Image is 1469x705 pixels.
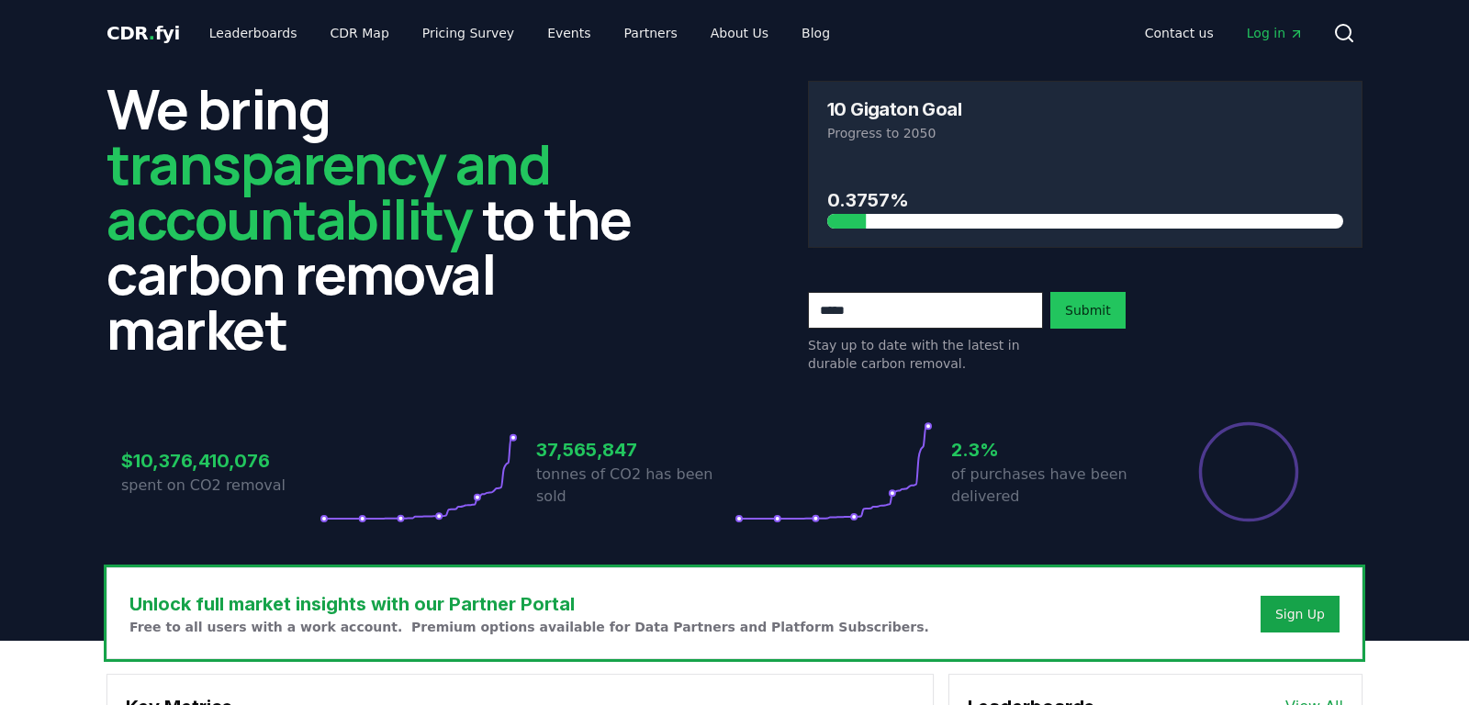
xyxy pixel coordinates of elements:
h3: $10,376,410,076 [121,447,320,475]
a: Blog [787,17,845,50]
span: CDR fyi [107,22,180,44]
a: Leaderboards [195,17,312,50]
a: Pricing Survey [408,17,529,50]
p: spent on CO2 removal [121,475,320,497]
span: . [149,22,155,44]
h3: 37,565,847 [536,436,734,464]
a: About Us [696,17,783,50]
a: CDR Map [316,17,404,50]
h2: We bring to the carbon removal market [107,81,661,356]
a: Sign Up [1275,605,1325,623]
button: Submit [1050,292,1126,329]
h3: 0.3757% [827,186,1343,214]
a: Contact us [1130,17,1228,50]
a: Log in [1232,17,1318,50]
a: Partners [610,17,692,50]
h3: 2.3% [951,436,1149,464]
p: tonnes of CO2 has been sold [536,464,734,508]
p: Progress to 2050 [827,124,1343,142]
div: Percentage of sales delivered [1197,420,1300,523]
h3: 10 Gigaton Goal [827,100,961,118]
p: Stay up to date with the latest in durable carbon removal. [808,336,1043,373]
nav: Main [1130,17,1318,50]
p: Free to all users with a work account. Premium options available for Data Partners and Platform S... [129,618,929,636]
a: CDR.fyi [107,20,180,46]
button: Sign Up [1261,596,1340,632]
span: Log in [1247,24,1304,42]
h3: Unlock full market insights with our Partner Portal [129,590,929,618]
span: transparency and accountability [107,126,550,256]
p: of purchases have been delivered [951,464,1149,508]
nav: Main [195,17,845,50]
a: Events [533,17,605,50]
